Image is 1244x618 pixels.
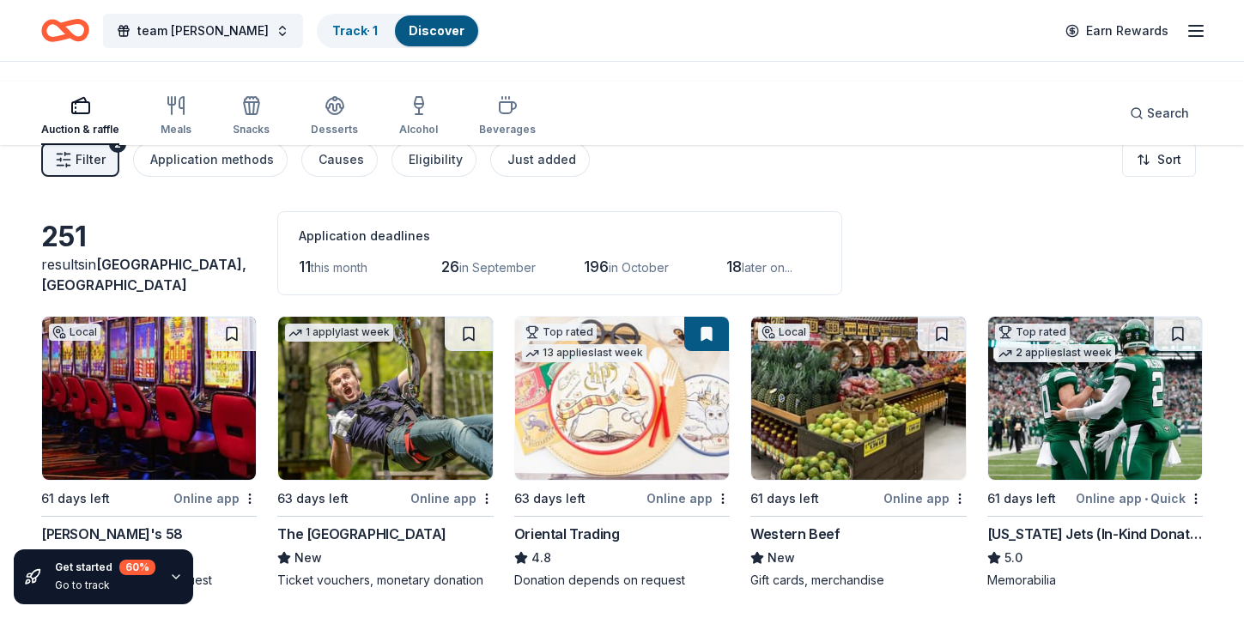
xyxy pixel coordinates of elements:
[750,488,819,509] div: 61 days left
[299,257,311,276] span: 11
[479,88,536,145] button: Beverages
[515,317,729,480] img: Image for Oriental Trading
[161,123,191,136] div: Meals
[299,226,821,246] div: Application deadlines
[41,88,119,145] button: Auction & raffle
[332,23,378,38] a: Track· 1
[319,149,364,170] div: Causes
[750,316,966,589] a: Image for Western BeefLocal61 days leftOnline appWestern BeefNewGift cards, merchandise
[750,572,966,589] div: Gift cards, merchandise
[514,572,730,589] div: Donation depends on request
[751,317,965,480] img: Image for Western Beef
[514,316,730,589] a: Image for Oriental TradingTop rated13 applieslast week63 days leftOnline appOriental Trading4.8Do...
[150,149,274,170] div: Application methods
[391,142,476,177] button: Eligibility
[311,88,358,145] button: Desserts
[311,123,358,136] div: Desserts
[531,548,551,568] span: 4.8
[1076,488,1203,509] div: Online app Quick
[317,14,480,48] button: Track· 1Discover
[55,560,155,575] div: Get started
[119,560,155,575] div: 60 %
[995,324,1070,341] div: Top rated
[584,257,609,276] span: 196
[173,488,257,509] div: Online app
[1144,492,1148,506] span: •
[409,23,464,38] a: Discover
[277,488,349,509] div: 63 days left
[41,220,257,254] div: 251
[277,524,446,544] div: The [GEOGRAPHIC_DATA]
[726,257,742,276] span: 18
[459,260,536,275] span: in September
[1055,15,1179,46] a: Earn Rewards
[507,149,576,170] div: Just added
[41,254,257,295] div: results
[277,572,493,589] div: Ticket vouchers, monetary donation
[277,316,493,589] a: Image for The Adventure Park1 applylast week63 days leftOnline appThe [GEOGRAPHIC_DATA]NewTicket ...
[883,488,967,509] div: Online app
[41,256,246,294] span: [GEOGRAPHIC_DATA], [GEOGRAPHIC_DATA]
[161,88,191,145] button: Meals
[55,579,155,592] div: Go to track
[41,524,183,544] div: [PERSON_NAME]'s 58
[233,123,270,136] div: Snacks
[311,260,367,275] span: this month
[995,344,1115,362] div: 2 applies last week
[1157,149,1181,170] span: Sort
[522,344,646,362] div: 13 applies last week
[399,123,438,136] div: Alcohol
[133,142,288,177] button: Application methods
[285,324,393,342] div: 1 apply last week
[410,488,494,509] div: Online app
[399,88,438,145] button: Alcohol
[49,324,100,341] div: Local
[988,317,1202,480] img: Image for New York Jets (In-Kind Donation)
[514,524,620,544] div: Oriental Trading
[137,21,269,41] span: team [PERSON_NAME]
[1116,96,1203,130] button: Search
[646,488,730,509] div: Online app
[522,324,597,341] div: Top rated
[41,10,89,51] a: Home
[987,316,1203,589] a: Image for New York Jets (In-Kind Donation)Top rated2 applieslast week61 days leftOnline app•Quick...
[1004,548,1023,568] span: 5.0
[41,142,119,177] button: Filter2
[609,260,669,275] span: in October
[750,524,840,544] div: Western Beef
[278,317,492,480] img: Image for The Adventure Park
[103,14,303,48] button: team [PERSON_NAME]
[441,257,459,276] span: 26
[41,488,110,509] div: 61 days left
[987,488,1056,509] div: 61 days left
[514,488,586,509] div: 63 days left
[41,123,119,136] div: Auction & raffle
[479,123,536,136] div: Beverages
[490,142,590,177] button: Just added
[768,548,795,568] span: New
[409,149,463,170] div: Eligibility
[1122,142,1196,177] button: Sort
[233,88,270,145] button: Snacks
[742,260,792,275] span: later on...
[41,316,257,589] a: Image for Jake's 58Local61 days leftOnline app[PERSON_NAME]'s 58NewDonation depends on request
[758,324,810,341] div: Local
[42,317,256,480] img: Image for Jake's 58
[76,149,106,170] span: Filter
[1147,103,1189,124] span: Search
[987,524,1203,544] div: [US_STATE] Jets (In-Kind Donation)
[301,142,378,177] button: Causes
[294,548,322,568] span: New
[987,572,1203,589] div: Memorabilia
[41,256,246,294] span: in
